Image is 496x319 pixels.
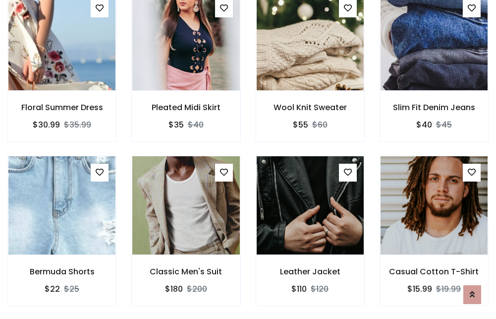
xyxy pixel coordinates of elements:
[64,119,91,130] del: $35.99
[291,284,307,294] h6: $110
[8,103,116,112] h6: Floral Summer Dress
[168,120,184,129] h6: $35
[132,103,240,112] h6: Pleated Midi Skirt
[312,119,328,130] del: $60
[407,284,432,294] h6: $15.99
[45,284,60,294] h6: $22
[64,283,79,295] del: $25
[293,120,308,129] h6: $55
[187,283,207,295] del: $200
[33,120,60,129] h6: $30.99
[311,283,329,295] del: $120
[436,283,461,295] del: $19.99
[380,267,488,276] h6: Casual Cotton T-Shirt
[380,103,488,112] h6: Slim Fit Denim Jeans
[256,103,364,112] h6: Wool Knit Sweater
[188,119,204,130] del: $40
[436,119,452,130] del: $45
[256,267,364,276] h6: Leather Jacket
[165,284,183,294] h6: $180
[8,267,116,276] h6: Bermuda Shorts
[416,120,432,129] h6: $40
[132,267,240,276] h6: Classic Men's Suit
